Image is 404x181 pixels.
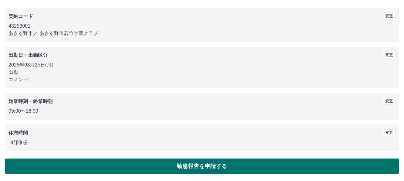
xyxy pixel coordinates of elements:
p: 43253001 [8,22,396,30]
p: 出勤 [8,69,396,76]
b: 契約コード [8,14,33,19]
b: 出勤日・出勤区分 [8,53,48,58]
button: 変更 [383,13,396,19]
p: 1時間0分 [8,139,396,146]
p: 2025年08月25日(月) [8,61,396,69]
b: 休憩時間 [8,130,28,135]
b: 始業時刻・終業時刻 [8,99,53,104]
button: 勤怠報告を申請する [5,159,399,174]
button: 変更 [383,98,396,104]
p: 09:00 〜 18:00 [8,108,396,115]
button: 変更 [383,52,396,58]
p: コメント: [8,76,396,83]
p: あきる野市 ／ あきる野市若竹学童クラブ [8,30,396,37]
button: 変更 [383,129,396,136]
